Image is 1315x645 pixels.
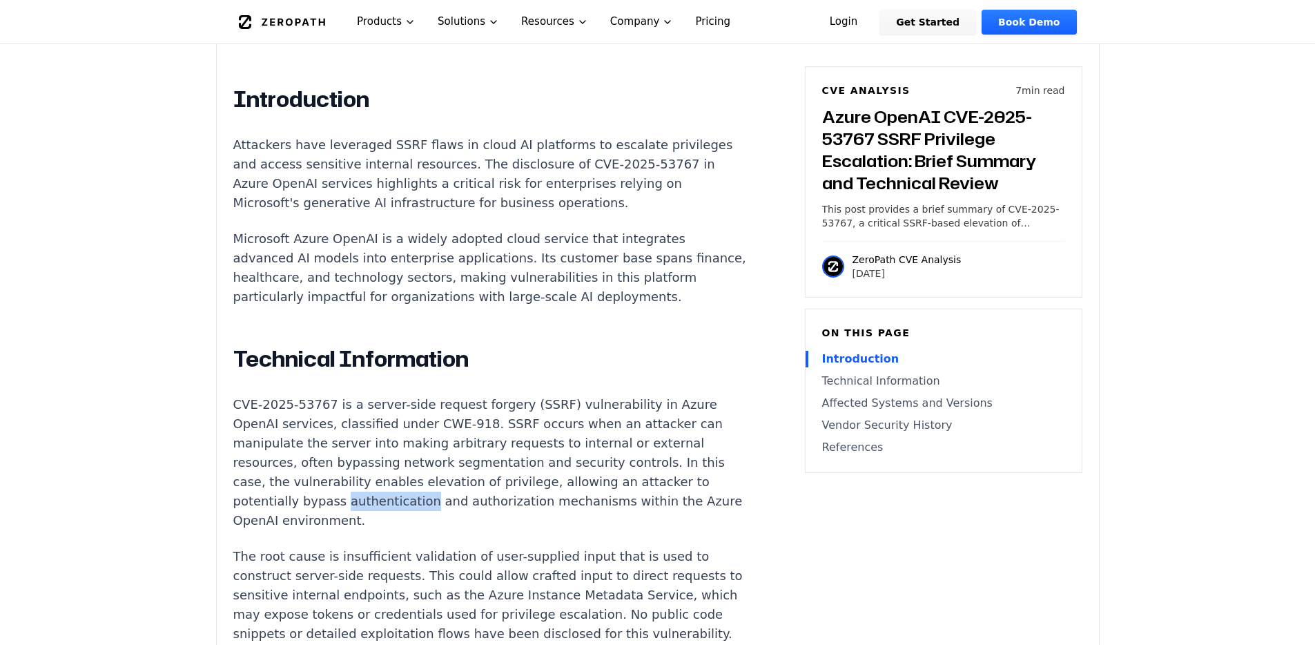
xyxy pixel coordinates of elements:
p: CVE-2025-53767 is a server-side request forgery (SSRF) vulnerability in Azure OpenAI services, cl... [233,395,747,530]
a: Technical Information [822,373,1065,389]
p: This post provides a brief summary of CVE-2025-53767, a critical SSRF-based elevation of privileg... [822,202,1065,230]
img: ZeroPath CVE Analysis [822,256,844,278]
h6: CVE Analysis [822,84,910,97]
a: Vendor Security History [822,417,1065,434]
a: Affected Systems and Versions [822,395,1065,412]
a: References [822,439,1065,456]
p: [DATE] [853,267,962,280]
a: Get Started [879,10,976,35]
a: Introduction [822,351,1065,367]
h2: Introduction [233,86,747,113]
a: Login [813,10,875,35]
h3: Azure OpenAI CVE-2025-53767 SSRF Privilege Escalation: Brief Summary and Technical Review [822,106,1065,194]
p: ZeroPath CVE Analysis [853,253,962,267]
p: 7 min read [1015,84,1064,97]
a: Book Demo [982,10,1076,35]
h6: On this page [822,326,1065,340]
p: Microsoft Azure OpenAI is a widely adopted cloud service that integrates advanced AI models into ... [233,229,747,307]
h2: Technical Information [233,345,747,373]
p: Attackers have leveraged SSRF flaws in cloud AI platforms to escalate privileges and access sensi... [233,135,747,213]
